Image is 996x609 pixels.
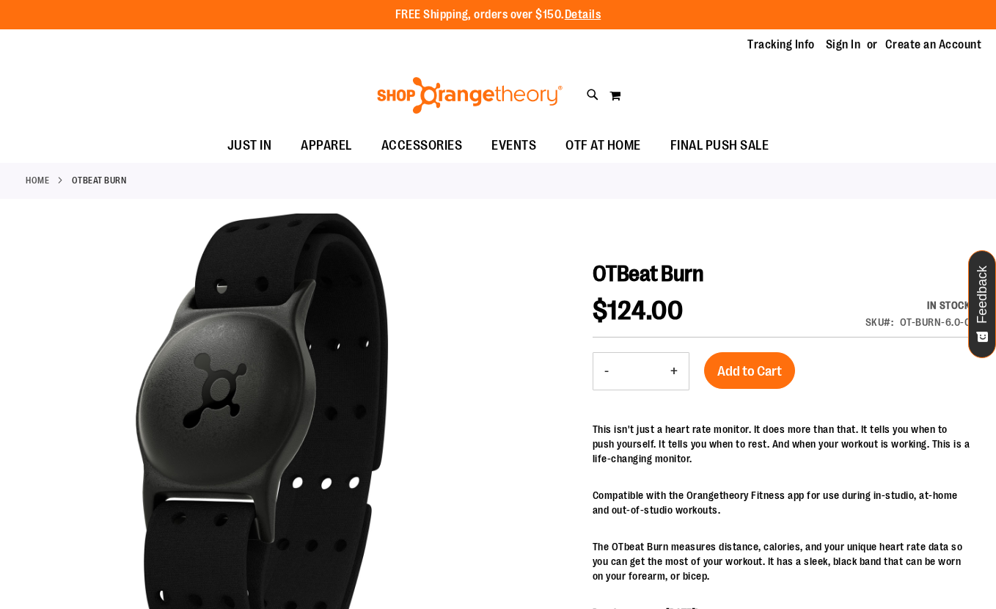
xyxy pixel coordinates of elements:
a: Home [26,174,49,187]
span: EVENTS [491,129,536,162]
p: This isn't just a heart rate monitor. It does more than that. It tells you when to push yourself.... [593,422,970,466]
button: Feedback - Show survey [968,250,996,358]
span: Add to Cart [717,363,782,379]
span: OTBeat Burn [593,261,704,286]
div: Availability [865,298,971,313]
a: JUST IN [213,129,287,163]
a: Create an Account [885,37,982,53]
a: APPAREL [286,129,367,163]
p: Compatible with the Orangetheory Fitness app for use during in-studio, at-home and out-of-studio ... [593,488,970,517]
span: ACCESSORIES [381,129,463,162]
a: ACCESSORIES [367,129,477,163]
button: Decrease product quantity [593,353,620,390]
a: Details [565,8,601,21]
a: OTF AT HOME [551,129,656,162]
p: FREE Shipping, orders over $150. [395,7,601,23]
a: EVENTS [477,129,551,163]
a: Tracking Info [747,37,815,53]
strong: SKU [865,316,894,328]
span: $124.00 [593,296,684,326]
p: The OTbeat Burn measures distance, calories, and your unique heart rate data so you can get the m... [593,539,970,583]
span: FINAL PUSH SALE [670,129,769,162]
span: Feedback [975,266,989,324]
a: Sign In [826,37,861,53]
span: JUST IN [227,129,272,162]
button: Increase product quantity [659,353,689,390]
span: In stock [927,299,970,311]
a: FINAL PUSH SALE [656,129,784,163]
span: APPAREL [301,129,352,162]
strong: OTBeat Burn [72,174,127,187]
button: Add to Cart [704,352,795,389]
input: Product quantity [620,354,659,389]
span: OTF AT HOME [565,129,641,162]
img: Shop Orangetheory [375,77,565,114]
div: OT-BURN-6.0-C [900,315,971,329]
